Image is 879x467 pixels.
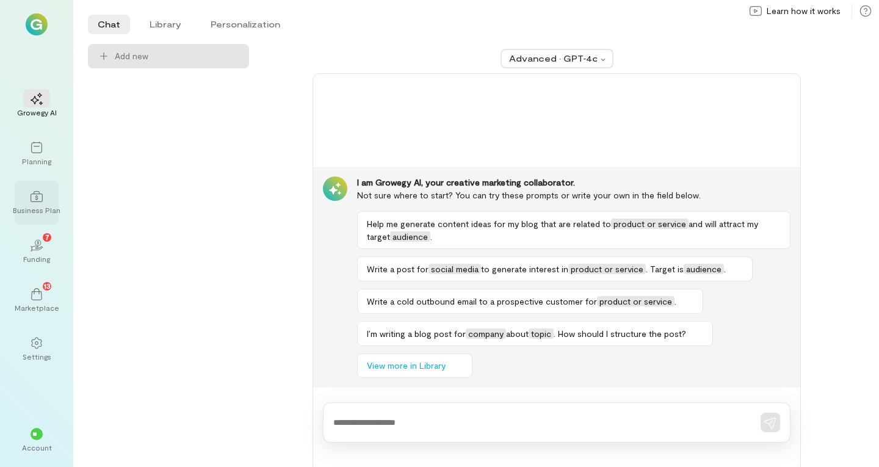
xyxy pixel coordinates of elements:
[554,328,686,339] span: . How should I structure the post?
[357,321,713,346] button: I’m writing a blog post forcompanyabouttopic. How should I structure the post?
[767,5,841,17] span: Learn how it works
[466,328,506,339] span: company
[15,83,59,127] a: Growegy AI
[22,443,52,452] div: Account
[506,328,529,339] span: about
[684,264,724,274] span: audience
[115,50,239,62] span: Add new
[367,219,611,229] span: Help me generate content ideas for my blog that are related to
[509,52,597,65] div: Advanced · GPT‑4o
[44,280,51,291] span: 13
[15,327,59,371] a: Settings
[675,296,676,306] span: .
[357,176,790,189] div: I am Growegy AI, your creative marketing collaborator.
[568,264,646,274] span: product or service
[529,328,554,339] span: topic
[646,264,684,274] span: . Target is
[140,15,191,34] li: Library
[357,256,753,281] button: Write a post forsocial mediato generate interest inproduct or service. Target isaudience.
[367,328,466,339] span: I’m writing a blog post for
[15,132,59,176] a: Planning
[481,264,568,274] span: to generate interest in
[357,189,790,201] div: Not sure where to start? You can try these prompts or write your own in the field below.
[23,352,51,361] div: Settings
[45,231,49,242] span: 7
[201,15,290,34] li: Personalization
[15,181,59,225] a: Business Plan
[17,107,57,117] div: Growegy AI
[724,264,726,274] span: .
[15,278,59,322] a: Marketplace
[390,231,430,242] span: audience
[15,303,59,313] div: Marketplace
[597,296,675,306] span: product or service
[15,230,59,273] a: Funding
[430,231,432,242] span: .
[357,211,790,249] button: Help me generate content ideas for my blog that are related toproduct or serviceand will attract ...
[367,264,429,274] span: Write a post for
[357,289,703,314] button: Write a cold outbound email to a prospective customer forproduct or service.
[429,264,481,274] span: social media
[88,15,130,34] li: Chat
[367,296,597,306] span: Write a cold outbound email to a prospective customer for
[23,254,50,264] div: Funding
[367,360,446,372] span: View more in Library
[22,156,51,166] div: Planning
[13,205,60,215] div: Business Plan
[611,219,689,229] span: product or service
[357,353,472,378] button: View more in Library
